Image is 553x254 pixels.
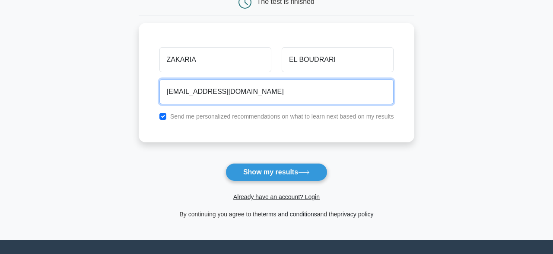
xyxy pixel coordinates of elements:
input: Last name [282,47,394,72]
button: Show my results [226,163,327,181]
a: terms and conditions [261,211,317,218]
a: Already have an account? Login [233,193,320,200]
div: By continuing you agree to the and the [133,209,420,219]
input: First name [159,47,271,72]
input: Email [159,79,394,104]
label: Send me personalized recommendations on what to learn next based on my results [170,113,394,120]
a: privacy policy [337,211,374,218]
